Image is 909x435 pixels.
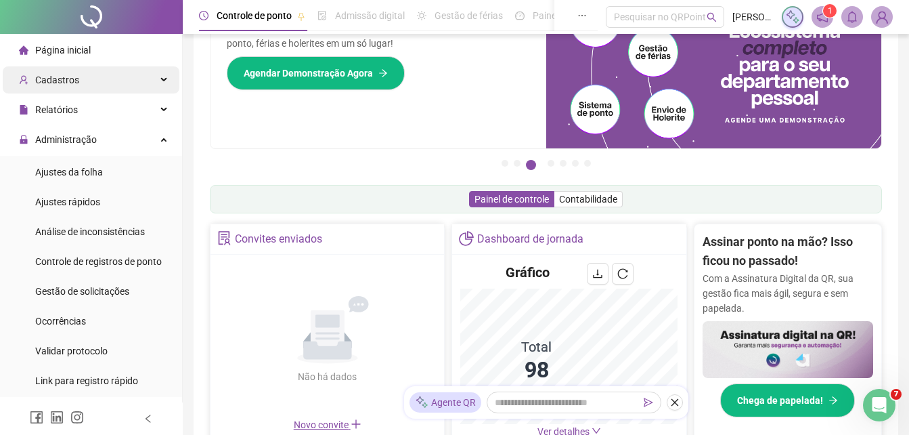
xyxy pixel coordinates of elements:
span: Ajustes rápidos [35,196,100,207]
div: Convites enviados [235,228,322,251]
button: 7 [584,160,591,167]
h2: Assinar ponto na mão? Isso ficou no passado! [703,232,873,271]
img: 79530 [872,7,892,27]
img: banner%2F02c71560-61a6-44d4-94b9-c8ab97240462.png [703,321,873,378]
button: Agendar Demonstração Agora [227,56,405,90]
button: 5 [560,160,567,167]
span: Validar protocolo [35,346,108,356]
span: arrow-right [828,396,838,405]
span: Admissão digital [335,10,405,21]
iframe: Intercom live chat [863,389,895,421]
span: Painel do DP [533,10,585,21]
button: 4 [548,160,554,167]
div: Dashboard de jornada [477,228,583,251]
button: 6 [572,160,579,167]
span: Cadastros [35,75,79,85]
img: sparkle-icon.fc2bf0ac1784a2077858766a79e2daf3.svg [785,9,800,24]
span: Controle de registros de ponto [35,256,162,267]
span: Agendar Demonstração Agora [244,66,373,81]
h4: Gráfico [506,263,550,282]
span: Relatórios [35,104,78,115]
span: plus [351,419,361,430]
button: Chega de papelada! [720,384,855,417]
span: clock-circle [199,11,208,20]
p: Agende uma demonstração agora e veja como simplificamos admissão, ponto, férias e holerites em um... [227,21,530,51]
span: Gestão de solicitações [35,286,129,297]
span: left [143,414,153,423]
span: arrow-right [378,68,388,78]
button: 3 [526,160,536,170]
span: 1 [828,6,833,16]
span: notification [816,11,828,23]
span: Ajustes da folha [35,167,103,178]
span: home [19,45,28,55]
button: 2 [514,160,520,167]
span: Controle de ponto [217,10,292,21]
span: [PERSON_NAME] [732,9,774,24]
span: solution [217,231,231,245]
p: Com a Assinatura Digital da QR, sua gestão fica mais ágil, segura e sem papelada. [703,271,873,316]
span: 7 [891,389,902,400]
span: Contabilidade [559,194,617,205]
span: Análise de inconsistências [35,226,145,237]
span: Gestão de férias [435,10,503,21]
span: pie-chart [459,231,473,245]
span: file [19,105,28,115]
span: dashboard [515,11,525,20]
span: Link para registro rápido [35,375,138,386]
span: instagram [70,411,84,424]
span: facebook [30,411,43,424]
span: Ocorrências [35,316,86,327]
span: file-done [317,11,327,20]
div: Não há dados [265,369,390,384]
span: download [592,268,603,279]
span: linkedin [50,411,64,424]
img: sparkle-icon.fc2bf0ac1784a2077858766a79e2daf3.svg [415,396,428,410]
sup: 1 [823,4,837,18]
span: close [670,398,680,407]
span: reload [617,268,628,279]
span: Novo convite [294,419,361,430]
button: 1 [502,160,508,167]
span: bell [846,11,858,23]
span: Chega de papelada! [737,393,823,408]
span: Painel de controle [474,194,549,205]
span: Página inicial [35,45,91,56]
span: Administração [35,134,97,145]
span: search [707,12,717,22]
span: pushpin [297,12,305,20]
div: Agente QR [409,392,481,413]
span: send [644,398,653,407]
span: ellipsis [577,11,587,20]
span: lock [19,135,28,144]
span: sun [417,11,426,20]
span: user-add [19,75,28,85]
